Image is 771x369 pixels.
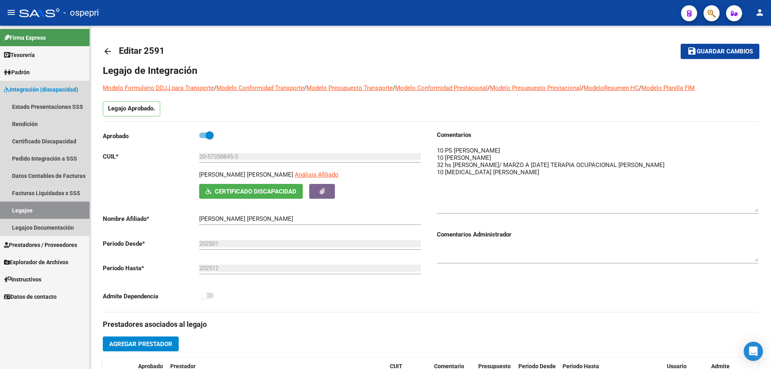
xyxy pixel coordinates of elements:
[306,84,393,92] a: Modelo Presupuesto Transporte
[6,8,16,17] mat-icon: menu
[103,152,199,161] p: CUIL
[4,68,30,77] span: Padrón
[395,84,487,92] a: Modelo Conformidad Prestacional
[583,84,639,92] a: ModeloResumen HC
[103,101,160,116] p: Legajo Aprobado.
[4,33,46,42] span: Firma Express
[687,46,697,56] mat-icon: save
[744,342,763,361] div: Open Intercom Messenger
[4,51,35,59] span: Tesorería
[681,44,759,59] button: Guardar cambios
[103,264,199,273] p: Periodo Hasta
[437,130,758,139] h3: Comentarios
[103,64,758,77] h1: Legajo de Integración
[4,85,78,94] span: Integración (discapacidad)
[103,84,214,92] a: Modelo Formulario DDJJ para Transporte
[103,292,199,301] p: Admite Dependencia
[755,8,765,17] mat-icon: person
[63,4,99,22] span: - ospepri
[437,230,758,239] h3: Comentarios Administrador
[103,47,112,56] mat-icon: arrow_back
[4,275,41,284] span: Instructivos
[4,241,77,249] span: Prestadores / Proveedores
[119,46,165,56] span: Editar 2591
[641,84,695,92] a: Modelo Planilla FIM
[199,184,303,199] button: Certificado Discapacidad
[295,171,339,178] span: Análisis Afiliado
[103,132,199,141] p: Aprobado
[199,170,293,179] p: [PERSON_NAME] [PERSON_NAME]
[4,292,57,301] span: Datos de contacto
[103,239,199,248] p: Periodo Desde
[103,319,758,330] h3: Prestadores asociados al legajo
[490,84,581,92] a: Modelo Presupuesto Prestacional
[215,188,296,195] span: Certificado Discapacidad
[216,84,304,92] a: Modelo Conformidad Transporte
[103,336,179,351] button: Agregar Prestador
[697,48,753,55] span: Guardar cambios
[4,258,68,267] span: Explorador de Archivos
[109,340,172,348] span: Agregar Prestador
[103,214,199,223] p: Nombre Afiliado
